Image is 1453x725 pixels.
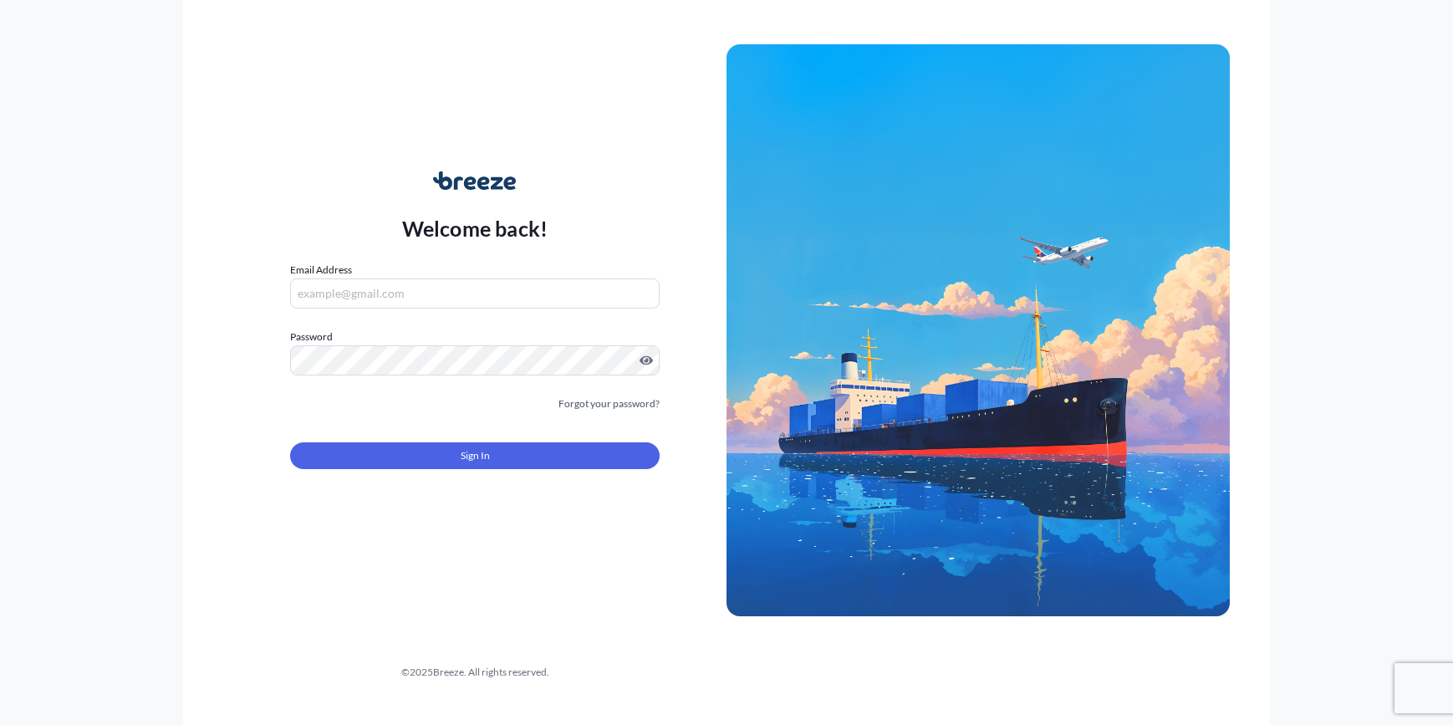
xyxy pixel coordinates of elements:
input: example@gmail.com [290,278,660,309]
span: Sign In [461,447,490,464]
label: Email Address [290,262,352,278]
div: © 2025 Breeze. All rights reserved. [223,664,726,681]
a: Forgot your password? [558,396,660,412]
p: Welcome back! [402,215,548,242]
button: Show password [640,354,653,367]
label: Password [290,329,660,345]
button: Sign In [290,442,660,469]
img: Ship illustration [726,44,1230,616]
